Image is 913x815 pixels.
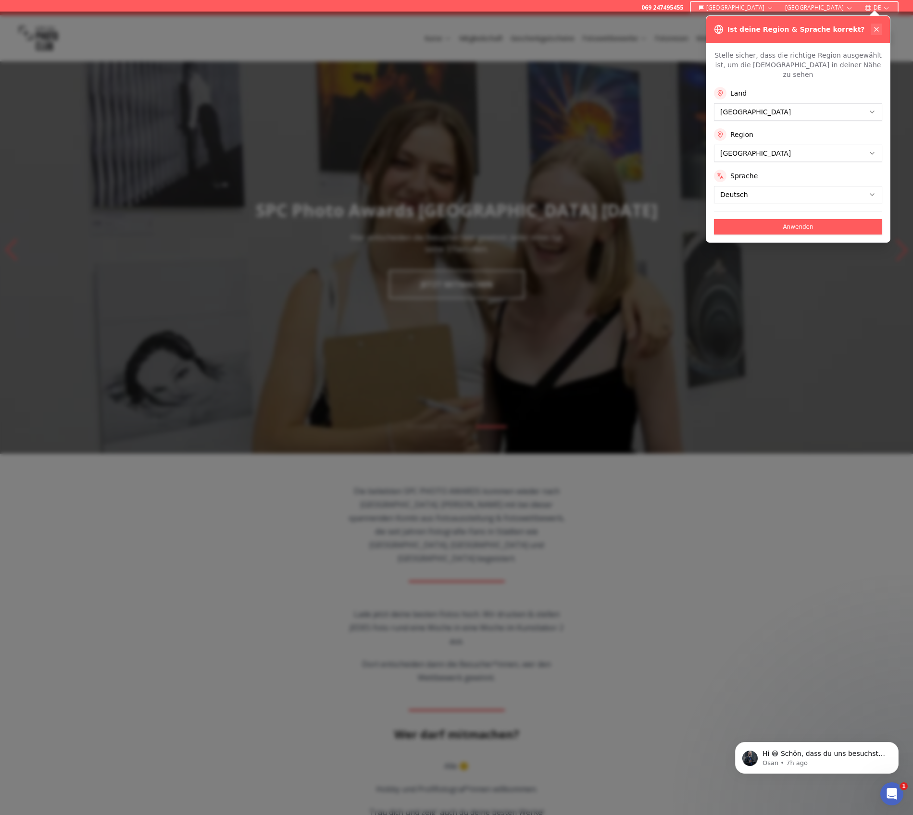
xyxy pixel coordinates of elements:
span: 1 [900,782,908,790]
iframe: Intercom notifications message [721,722,913,789]
label: Sprache [730,171,758,181]
a: 069 247495455 [641,4,683,12]
button: [GEOGRAPHIC_DATA] [781,2,857,13]
button: Anwenden [714,219,882,235]
p: Stelle sicher, dass die richtige Region ausgewählt ist, um die [DEMOGRAPHIC_DATA] in deiner Nähe ... [714,50,882,79]
h3: Ist deine Region & Sprache korrekt? [727,25,864,34]
label: Region [730,130,753,139]
label: Land [730,88,747,98]
button: [GEOGRAPHIC_DATA] [695,2,778,13]
button: DE [861,2,894,13]
iframe: Intercom live chat [880,782,903,805]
